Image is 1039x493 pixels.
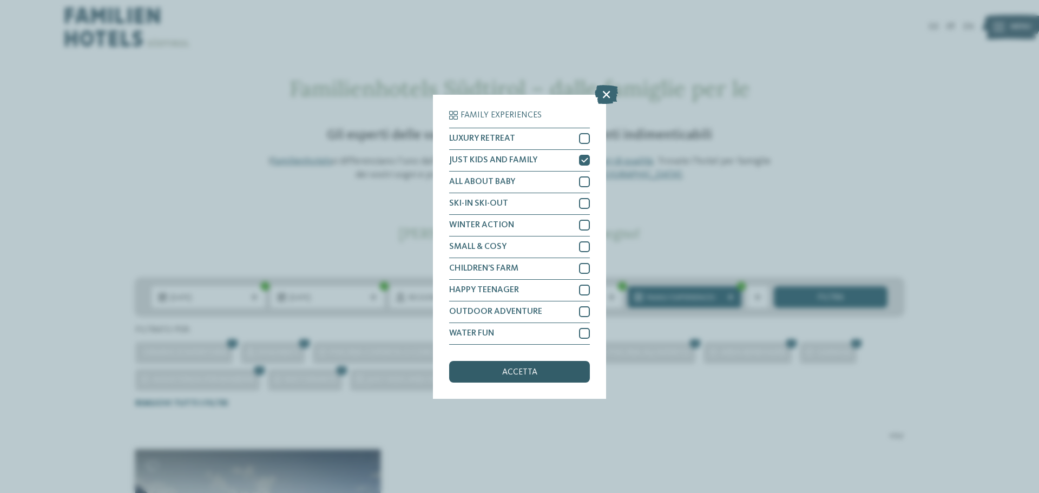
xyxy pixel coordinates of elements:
span: accetta [502,368,537,377]
span: CHILDREN’S FARM [449,264,518,273]
span: JUST KIDS AND FAMILY [449,156,537,165]
span: ALL ABOUT BABY [449,178,515,186]
span: WATER FUN [449,329,494,338]
span: OUTDOOR ADVENTURE [449,307,542,316]
span: SKI-IN SKI-OUT [449,199,508,208]
span: SMALL & COSY [449,242,507,251]
span: Family Experiences [461,111,542,120]
span: WINTER ACTION [449,221,514,229]
span: LUXURY RETREAT [449,134,515,143]
span: HAPPY TEENAGER [449,286,519,294]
